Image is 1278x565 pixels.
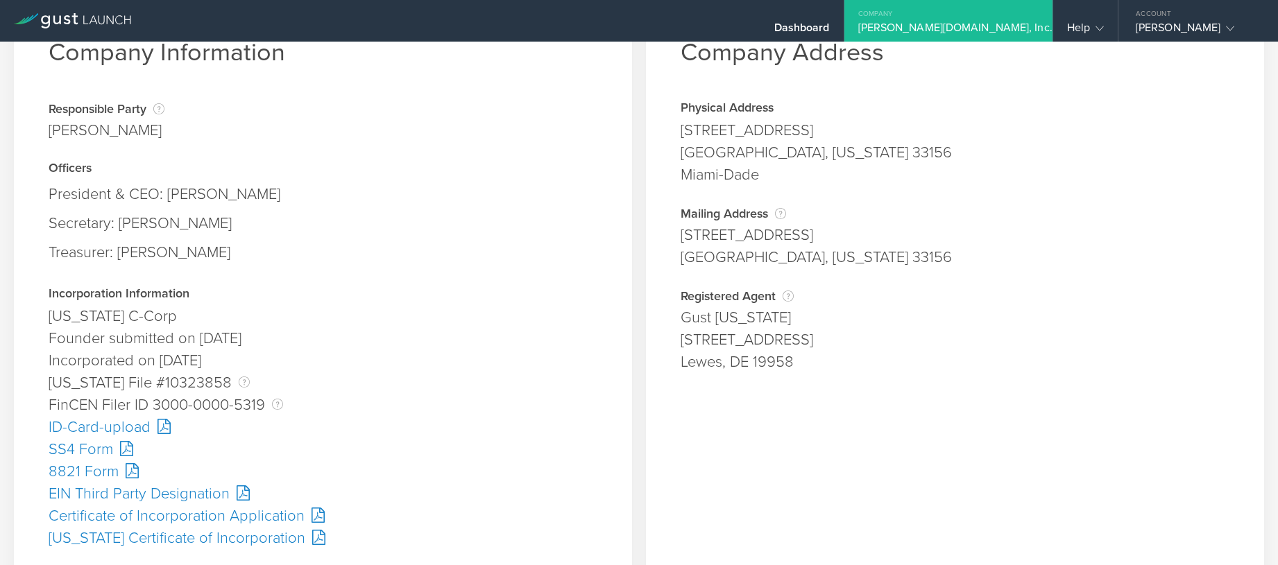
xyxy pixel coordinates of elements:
[1067,21,1104,42] div: Help
[49,483,597,505] div: EIN Third Party Designation
[49,102,164,116] div: Responsible Party
[681,164,1229,186] div: Miami-Dade
[858,21,1039,42] div: [PERSON_NAME][DOMAIN_NAME], Inc.
[681,37,1229,67] h1: Company Address
[681,306,1229,329] div: Gust [US_STATE]
[49,505,597,527] div: Certificate of Incorporation Application
[49,438,597,460] div: SS4 Form
[681,224,1229,246] div: [STREET_ADDRESS]
[49,394,597,416] div: FinCEN Filer ID 3000-0000-5319
[49,180,597,209] div: President & CEO: [PERSON_NAME]
[49,327,597,349] div: Founder submitted on [DATE]
[774,21,830,42] div: Dashboard
[681,246,1229,268] div: [GEOGRAPHIC_DATA], [US_STATE] 33156
[681,289,1229,303] div: Registered Agent
[49,37,597,67] h1: Company Information
[49,527,597,549] div: [US_STATE] Certificate of Incorporation
[681,207,1229,220] div: Mailing Address
[49,209,597,238] div: Secretary: [PERSON_NAME]
[681,141,1229,164] div: [GEOGRAPHIC_DATA], [US_STATE] 33156
[49,119,164,141] div: [PERSON_NAME]
[49,238,597,267] div: Treasurer: [PERSON_NAME]
[49,349,597,372] div: Incorporated on [DATE]
[49,416,597,438] div: ID-Card-upload
[681,351,1229,373] div: Lewes, DE 19958
[681,119,1229,141] div: [STREET_ADDRESS]
[49,305,597,327] div: [US_STATE] C-Corp
[1209,498,1278,565] iframe: Chat Widget
[49,460,597,483] div: 8821 Form
[681,329,1229,351] div: [STREET_ADDRESS]
[49,162,597,176] div: Officers
[681,102,1229,116] div: Physical Address
[49,288,597,302] div: Incorporation Information
[49,372,597,394] div: [US_STATE] File #10323858
[1136,21,1254,42] div: [PERSON_NAME]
